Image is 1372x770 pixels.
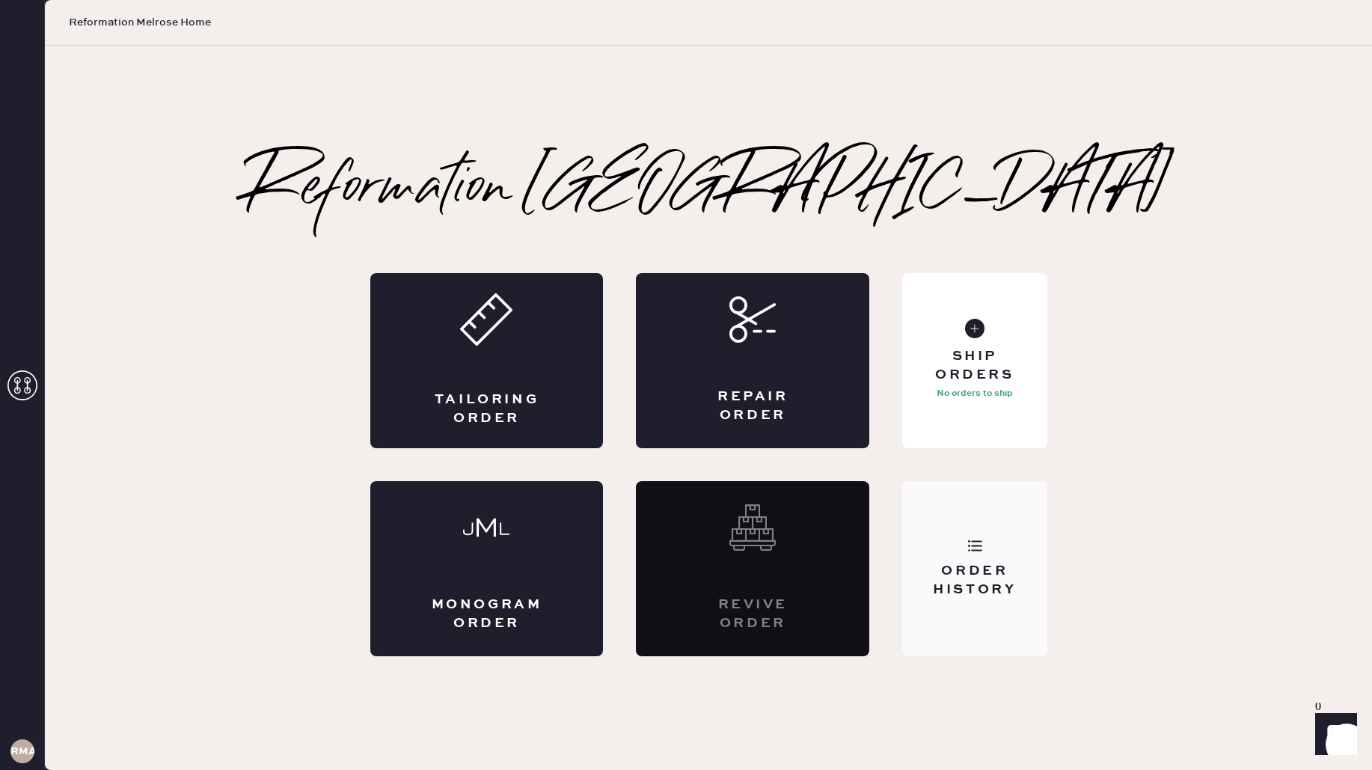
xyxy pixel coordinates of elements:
div: Monogram Order [430,596,544,633]
iframe: Front Chat [1301,703,1365,767]
div: Tailoring Order [430,391,544,428]
div: Interested? Contact us at care@hemster.co [636,481,869,656]
h2: Reformation [GEOGRAPHIC_DATA] [246,159,1172,219]
p: No orders to ship [937,385,1013,403]
span: Reformation Melrose Home [69,15,211,30]
div: Order History [914,562,1035,599]
div: Revive order [696,596,809,633]
h3: RMA [10,746,34,757]
div: Ship Orders [914,347,1035,385]
div: Repair Order [696,388,809,425]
